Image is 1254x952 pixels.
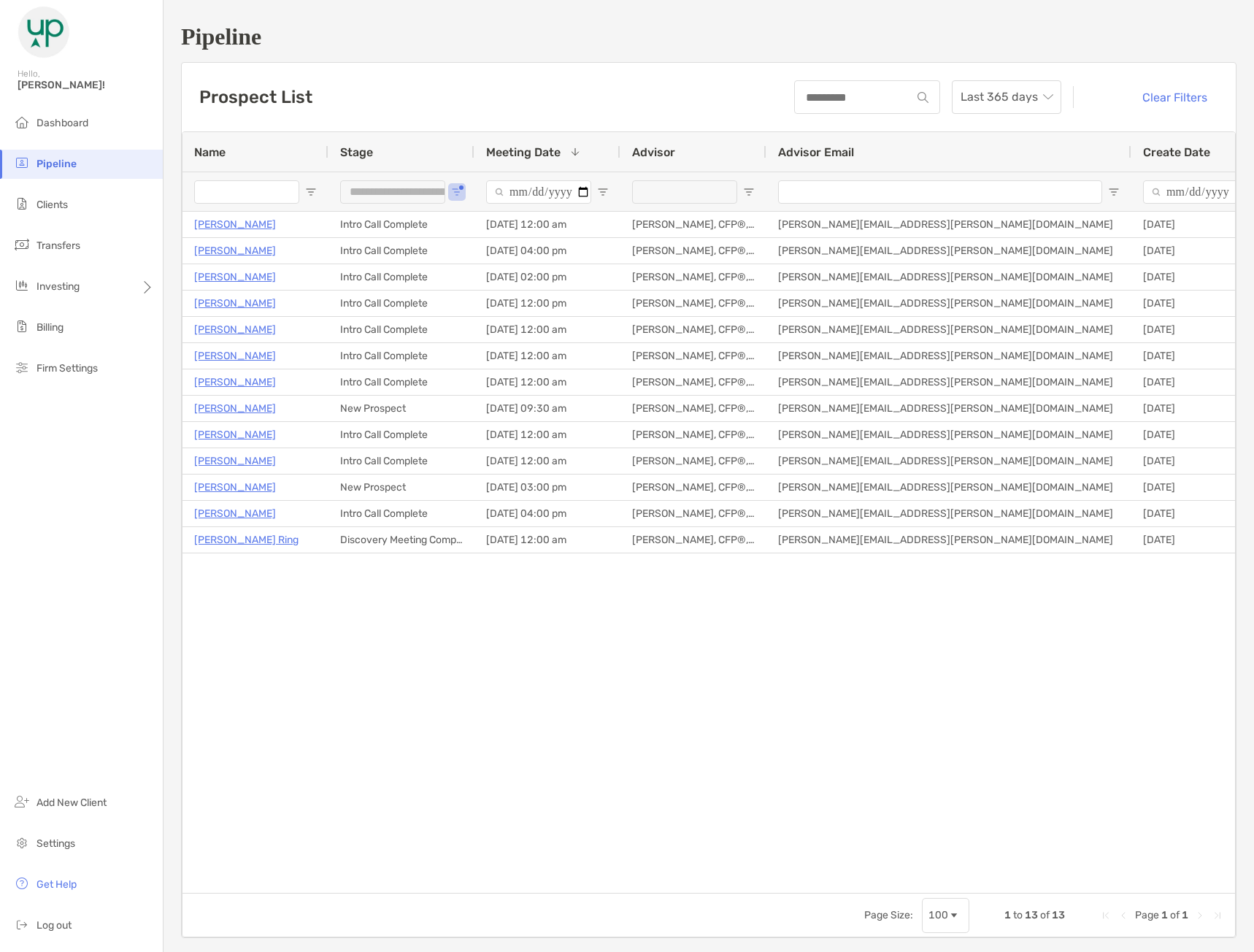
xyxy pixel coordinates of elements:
[194,399,276,418] a: [PERSON_NAME]
[328,396,474,421] div: New Prospect
[194,504,276,523] a: [PERSON_NAME]
[1161,909,1168,921] span: 1
[328,343,474,369] div: Intro Call Complete
[620,396,766,421] div: [PERSON_NAME], CFP®, MSF
[340,145,373,159] span: Stage
[766,396,1131,421] div: [PERSON_NAME][EMAIL_ADDRESS][PERSON_NAME][DOMAIN_NAME]
[328,264,474,290] div: Intro Call Complete
[766,238,1131,264] div: [PERSON_NAME][EMAIL_ADDRESS][PERSON_NAME][DOMAIN_NAME]
[194,215,276,234] a: [PERSON_NAME]
[597,186,609,198] button: Open Filter Menu
[328,527,474,553] div: Discovery Meeting Complete
[328,291,474,316] div: Intro Call Complete
[474,448,620,474] div: [DATE] 12:00 am
[194,294,276,312] a: [PERSON_NAME]
[474,501,620,526] div: [DATE] 04:00 pm
[486,145,561,159] span: Meeting Date
[620,343,766,369] div: [PERSON_NAME], CFP®, MSF
[864,909,913,921] div: Page Size:
[13,834,31,851] img: settings icon
[474,422,620,448] div: [DATE] 12:00 am
[620,369,766,395] div: [PERSON_NAME], CFP®, MSF
[1212,910,1223,921] div: Last Page
[328,238,474,264] div: Intro Call Complete
[766,501,1131,526] div: [PERSON_NAME][EMAIL_ADDRESS][PERSON_NAME][DOMAIN_NAME]
[474,369,620,395] div: [DATE] 12:00 am
[36,796,107,809] span: Add New Client
[194,242,276,260] a: [PERSON_NAME]
[766,369,1131,395] div: [PERSON_NAME][EMAIL_ADDRESS][PERSON_NAME][DOMAIN_NAME]
[451,186,463,198] button: Open Filter Menu
[328,369,474,395] div: Intro Call Complete
[1100,910,1112,921] div: First Page
[620,238,766,264] div: [PERSON_NAME], CFP®, MSF
[1013,909,1023,921] span: to
[36,837,75,850] span: Settings
[36,158,77,170] span: Pipeline
[474,291,620,316] div: [DATE] 12:00 pm
[766,291,1131,316] div: [PERSON_NAME][EMAIL_ADDRESS][PERSON_NAME][DOMAIN_NAME]
[620,264,766,290] div: [PERSON_NAME], CFP®, MSF
[474,212,620,237] div: [DATE] 12:00 am
[620,527,766,553] div: [PERSON_NAME], CFP®, MSF
[474,343,620,369] div: [DATE] 12:00 am
[18,79,154,91] span: [PERSON_NAME]!
[13,154,31,172] img: pipeline icon
[743,186,755,198] button: Open Filter Menu
[486,180,591,204] input: Meeting Date Filter Input
[1143,180,1248,204] input: Create Date Filter Input
[620,212,766,237] div: [PERSON_NAME], CFP®, MSF
[328,501,474,526] div: Intro Call Complete
[36,117,88,129] span: Dashboard
[13,793,31,810] img: add_new_client icon
[620,501,766,526] div: [PERSON_NAME], CFP®, MSF
[1025,909,1038,921] span: 13
[199,87,312,107] h3: Prospect List
[194,478,276,496] a: [PERSON_NAME]
[18,6,70,58] img: Zoe Logo
[194,145,226,159] span: Name
[194,531,299,549] a: [PERSON_NAME] Ring
[620,448,766,474] div: [PERSON_NAME], CFP®, MSF
[474,475,620,500] div: [DATE] 03:00 pm
[928,909,948,921] div: 100
[36,878,77,891] span: Get Help
[328,212,474,237] div: Intro Call Complete
[13,195,31,212] img: clients icon
[1182,909,1188,921] span: 1
[194,347,276,365] a: [PERSON_NAME]
[13,875,31,892] img: get-help icon
[766,448,1131,474] div: [PERSON_NAME][EMAIL_ADDRESS][PERSON_NAME][DOMAIN_NAME]
[918,92,928,103] img: input icon
[194,426,276,444] p: [PERSON_NAME]
[1135,909,1159,921] span: Page
[766,264,1131,290] div: [PERSON_NAME][EMAIL_ADDRESS][PERSON_NAME][DOMAIN_NAME]
[1052,909,1065,921] span: 13
[194,268,276,286] a: [PERSON_NAME]
[194,452,276,470] a: [PERSON_NAME]
[1108,186,1120,198] button: Open Filter Menu
[328,475,474,500] div: New Prospect
[1143,145,1210,159] span: Create Date
[632,145,675,159] span: Advisor
[36,199,68,211] span: Clients
[13,236,31,253] img: transfers icon
[1170,909,1180,921] span: of
[474,264,620,290] div: [DATE] 02:00 pm
[1194,910,1206,921] div: Next Page
[474,238,620,264] div: [DATE] 04:00 pm
[328,448,474,474] div: Intro Call Complete
[620,422,766,448] div: [PERSON_NAME], CFP®, MSF
[766,527,1131,553] div: [PERSON_NAME][EMAIL_ADDRESS][PERSON_NAME][DOMAIN_NAME]
[13,915,31,933] img: logout icon
[961,81,1053,113] span: Last 365 days
[36,321,64,334] span: Billing
[922,898,969,933] div: Page Size
[766,343,1131,369] div: [PERSON_NAME][EMAIL_ADDRESS][PERSON_NAME][DOMAIN_NAME]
